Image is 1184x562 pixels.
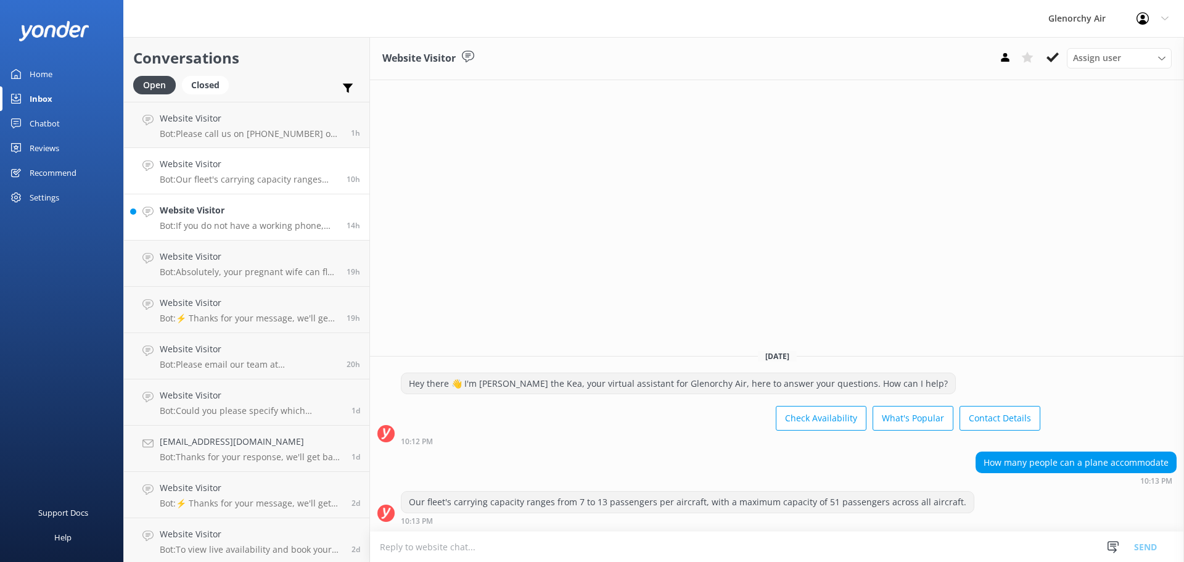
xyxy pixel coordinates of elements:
[124,472,369,518] a: Website VisitorBot:⚡ Thanks for your message, we'll get back to you as soon as we can. You're als...
[1140,477,1172,485] strong: 10:13 PM
[133,78,182,91] a: Open
[160,544,342,555] p: Bot: To view live availability and book your experience, please visit [URL][DOMAIN_NAME].
[347,220,360,231] span: Sep 16 2025 06:47pm (UTC +12:00) Pacific/Auckland
[401,492,974,513] div: Our fleet's carrying capacity ranges from 7 to 13 passengers per aircraft, with a maximum capacit...
[160,342,337,356] h4: Website Visitor
[758,351,797,362] span: [DATE]
[160,204,337,217] h4: Website Visitor
[160,452,342,463] p: Bot: Thanks for your response, we'll get back to you as soon as we can during opening hours.
[160,267,337,278] p: Bot: Absolutely, your pregnant wife can fly with us. If you have any medical concerns, it's alway...
[30,136,59,160] div: Reviews
[160,157,337,171] h4: Website Visitor
[351,544,360,555] span: Sep 15 2025 12:16am (UTC +12:00) Pacific/Auckland
[351,405,360,416] span: Sep 15 2025 09:45pm (UTC +12:00) Pacific/Auckland
[347,359,360,370] span: Sep 16 2025 12:53pm (UTC +12:00) Pacific/Auckland
[182,78,235,91] a: Closed
[124,426,369,472] a: [EMAIL_ADDRESS][DOMAIN_NAME]Bot:Thanks for your response, we'll get back to you as soon as we can...
[351,128,360,138] span: Sep 17 2025 07:16am (UTC +12:00) Pacific/Auckland
[124,287,369,333] a: Website VisitorBot:⚡ Thanks for your message, we'll get back to you as soon as we can. You're als...
[401,438,433,445] strong: 10:12 PM
[347,313,360,323] span: Sep 16 2025 02:01pm (UTC +12:00) Pacific/Auckland
[124,102,369,148] a: Website VisitorBot:Please call us on [PHONE_NUMBER] one hour before your scheduled flight time fo...
[1073,51,1121,65] span: Assign user
[18,21,89,41] img: yonder-white-logo.png
[347,174,360,184] span: Sep 16 2025 10:13pm (UTC +12:00) Pacific/Auckland
[776,406,866,431] button: Check Availability
[30,160,76,185] div: Recommend
[160,112,342,125] h4: Website Visitor
[160,405,342,416] p: Bot: Could you please specify which destination you are referring to for the Fly | Explore | Fly ...
[124,379,369,426] a: Website VisitorBot:Could you please specify which destination you are referring to for the Fly | ...
[182,76,229,94] div: Closed
[124,241,369,287] a: Website VisitorBot:Absolutely, your pregnant wife can fly with us. If you have any medical concer...
[38,500,88,525] div: Support Docs
[160,389,342,402] h4: Website Visitor
[976,476,1177,485] div: Sep 16 2025 10:13pm (UTC +12:00) Pacific/Auckland
[873,406,953,431] button: What's Popular
[30,111,60,136] div: Chatbot
[124,148,369,194] a: Website VisitorBot:Our fleet's carrying capacity ranges from 7 to 13 passengers per aircraft, wit...
[133,76,176,94] div: Open
[351,498,360,508] span: Sep 15 2025 02:00am (UTC +12:00) Pacific/Auckland
[160,435,342,448] h4: [EMAIL_ADDRESS][DOMAIN_NAME]
[160,527,342,541] h4: Website Visitor
[160,498,342,509] p: Bot: ⚡ Thanks for your message, we'll get back to you as soon as we can. You're also welcome to k...
[124,333,369,379] a: Website VisitorBot:Please email our team at [EMAIL_ADDRESS][DOMAIN_NAME] with details of your pre...
[976,452,1176,473] div: How many people can a plane accommodate
[160,220,337,231] p: Bot: If you do not have a working phone, we can email your weather check. Please email the team a...
[160,174,337,185] p: Bot: Our fleet's carrying capacity ranges from 7 to 13 passengers per aircraft, with a maximum ca...
[160,359,337,370] p: Bot: Please email our team at [EMAIL_ADDRESS][DOMAIN_NAME] with details of your preferred amendme...
[160,296,337,310] h4: Website Visitor
[160,481,342,495] h4: Website Visitor
[133,46,360,70] h2: Conversations
[382,51,456,67] h3: Website Visitor
[30,62,52,86] div: Home
[160,128,342,139] p: Bot: Please call us on [PHONE_NUMBER] one hour before your scheduled flight time for your weather...
[124,194,369,241] a: Website VisitorBot:If you do not have a working phone, we can email your weather check. Please em...
[351,452,360,462] span: Sep 15 2025 01:37pm (UTC +12:00) Pacific/Auckland
[401,437,1040,445] div: Sep 16 2025 10:12pm (UTC +12:00) Pacific/Auckland
[401,373,955,394] div: Hey there 👋 I'm [PERSON_NAME] the Kea, your virtual assistant for Glenorchy Air, here to answer y...
[347,267,360,277] span: Sep 16 2025 02:08pm (UTC +12:00) Pacific/Auckland
[160,250,337,263] h4: Website Visitor
[401,516,974,525] div: Sep 16 2025 10:13pm (UTC +12:00) Pacific/Auckland
[54,525,72,550] div: Help
[401,518,433,525] strong: 10:13 PM
[960,406,1040,431] button: Contact Details
[1067,48,1172,68] div: Assign User
[30,185,59,210] div: Settings
[30,86,52,111] div: Inbox
[160,313,337,324] p: Bot: ⚡ Thanks for your message, we'll get back to you as soon as we can. You're also welcome to k...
